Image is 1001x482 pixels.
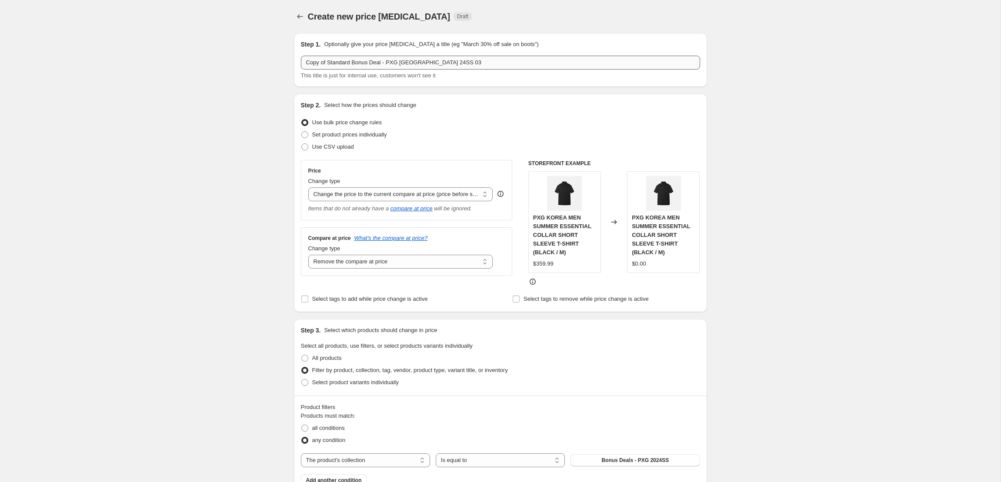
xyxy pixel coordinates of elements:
[312,131,387,138] span: Set product prices individually
[524,296,649,302] span: Select tags to remove while price change is active
[457,13,468,20] span: Draft
[646,176,681,211] img: PXG-KOREA-2024SS-MEN-SUMMER-ESSENTIAL-COLLAR-SHORT-SLEEVE-T-SHIRT_5_80x.jpg
[528,160,700,167] h6: STOREFRONT EXAMPLE
[312,425,345,431] span: all conditions
[312,119,382,126] span: Use bulk price change rules
[354,235,428,241] button: What's the compare at price?
[294,10,306,23] button: Price change jobs
[312,355,342,361] span: All products
[301,72,436,79] span: This title is just for internal use, customers won't see it
[324,40,538,49] p: Optionally give your price [MEDICAL_DATA] a title (eg "March 30% off sale on boots")
[308,245,340,252] span: Change type
[312,143,354,150] span: Use CSV upload
[312,437,346,443] span: any condition
[571,454,700,466] button: Bonus Deals - PXG 2024SS
[301,56,700,70] input: 30% off holiday sale
[308,12,450,21] span: Create new price [MEDICAL_DATA]
[312,367,508,373] span: Filter by product, collection, tag, vendor, product type, variant title, or inventory
[301,342,473,349] span: Select all products, use filters, or select products variants individually
[301,40,321,49] h2: Step 1.
[301,326,321,335] h2: Step 3.
[533,259,554,268] div: $359.99
[434,205,472,212] i: will be ignored.
[324,326,437,335] p: Select which products should change in price
[312,379,399,386] span: Select product variants individually
[496,189,505,198] div: help
[324,101,416,110] p: Select how the prices should change
[632,259,646,268] div: $0.00
[601,457,669,464] span: Bonus Deals - PXG 2024SS
[308,235,351,242] h3: Compare at price
[308,205,389,212] i: Items that do not already have a
[308,167,321,174] h3: Price
[301,403,700,412] div: Product filters
[301,412,356,419] span: Products must match:
[547,176,582,211] img: PXG-KOREA-2024SS-MEN-SUMMER-ESSENTIAL-COLLAR-SHORT-SLEEVE-T-SHIRT_5_80x.jpg
[632,214,690,256] span: PXG KOREA MEN SUMMER ESSENTIAL COLLAR SHORT SLEEVE T-SHIRT (BLACK / M)
[533,214,591,256] span: PXG KOREA MEN SUMMER ESSENTIAL COLLAR SHORT SLEEVE T-SHIRT (BLACK / M)
[308,178,340,184] span: Change type
[390,205,433,212] button: compare at price
[301,101,321,110] h2: Step 2.
[312,296,428,302] span: Select tags to add while price change is active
